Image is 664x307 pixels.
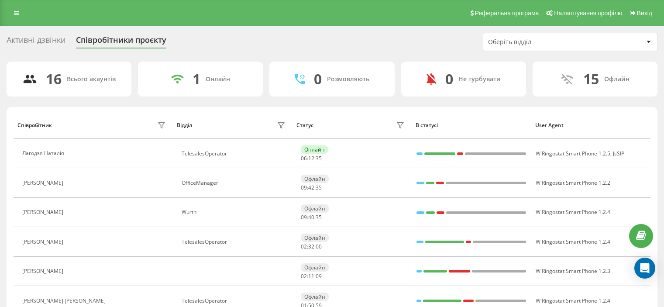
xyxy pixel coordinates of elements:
span: 35 [316,214,322,221]
span: W Ringostat Smart Phone 1.2.4 [536,238,610,245]
div: Розмовляють [327,76,369,83]
span: 09 [301,184,307,191]
div: Не турбувати [458,76,501,83]
div: [PERSON_NAME] [22,239,65,245]
div: [PERSON_NAME] [PERSON_NAME] [22,298,108,304]
span: W Ringostat Smart Phone 1.2.5 [536,150,610,157]
span: 02 [301,273,307,280]
div: Офлайн [604,76,630,83]
div: 0 [314,71,322,87]
div: : : [301,214,322,221]
span: W Ringostat Smart Phone 1.2.2 [536,179,610,186]
div: Онлайн [206,76,230,83]
div: [PERSON_NAME] [22,268,65,274]
div: User Agent [535,122,647,128]
div: : : [301,185,322,191]
div: Офлайн [301,293,329,301]
span: Реферальна програма [475,10,539,17]
div: : : [301,244,322,250]
div: : : [301,155,322,162]
div: Офлайн [301,263,329,272]
span: JsSIP [613,150,624,157]
div: TelesalesOperator [182,151,288,157]
span: Вихід [637,10,652,17]
div: Активні дзвінки [7,35,65,49]
div: [PERSON_NAME] [22,180,65,186]
div: Співробітники проєкту [76,35,166,49]
span: Налаштування профілю [554,10,622,17]
span: W Ringostat Smart Phone 1.2.3 [536,267,610,275]
div: 0 [445,71,453,87]
div: 1 [193,71,200,87]
div: 16 [46,71,62,87]
span: 11 [308,273,314,280]
div: В статусі [416,122,527,128]
span: 40 [308,214,314,221]
span: 32 [308,243,314,250]
span: 12 [308,155,314,162]
span: 06 [301,155,307,162]
div: : : [301,273,322,279]
div: 15 [583,71,599,87]
div: TelesalesOperator [182,298,288,304]
span: 09 [301,214,307,221]
div: Wurth [182,209,288,215]
div: Оберіть відділ [488,38,592,46]
span: 09 [316,273,322,280]
div: TelesalesOperator [182,239,288,245]
span: 42 [308,184,314,191]
div: Онлайн [301,145,328,154]
span: 00 [316,243,322,250]
div: [PERSON_NAME] [22,209,65,215]
div: Офлайн [301,175,329,183]
div: Всього акаунтів [67,76,116,83]
div: Відділ [177,122,192,128]
span: 02 [301,243,307,250]
div: Співробітник [17,122,52,128]
span: 35 [316,184,322,191]
span: W Ringostat Smart Phone 1.2.4 [536,297,610,304]
div: Офлайн [301,204,329,213]
div: Статус [296,122,313,128]
div: Офлайн [301,234,329,242]
span: 35 [316,155,322,162]
div: OfficeManager [182,180,288,186]
span: W Ringostat Smart Phone 1.2.4 [536,208,610,216]
div: Лагодзя Наталія [22,150,66,156]
div: Open Intercom Messenger [634,258,655,279]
